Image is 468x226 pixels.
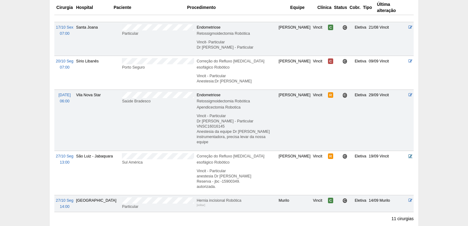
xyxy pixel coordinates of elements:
[368,195,407,212] td: 14/09 Murilo
[60,65,70,69] span: 07:00
[197,197,276,204] div: Hernia incisional Robótica
[75,151,121,195] td: São Luiz - Jabaquara
[368,56,407,89] td: 09/09 Vincit
[60,204,70,209] span: 14:00
[122,204,194,210] div: Particular
[59,93,71,97] span: [DATE]
[56,198,73,209] a: 27/10 Seg 14:00
[195,22,277,56] td: Endometriose
[60,160,70,165] span: 13:00
[56,25,73,36] a: 17/10 Sex 07:00
[56,59,73,69] a: 20/10 Seg 07:00
[197,30,276,37] div: Retossigmoidectomia Robótica
[328,153,333,159] span: Reservada
[353,195,368,212] td: Eletiva
[197,40,276,50] p: Vincit- Particular Dr [PERSON_NAME] - Particular
[277,56,312,89] td: [PERSON_NAME]
[408,59,412,63] a: Editar
[197,98,276,104] div: Retossigmoidectomia Robótica
[368,90,407,151] td: 29/09 Vincit
[353,56,368,89] td: Eletiva
[75,56,121,89] td: Sírio Libanês
[56,59,73,63] span: 20/10 Seg
[197,58,276,70] div: Correção do Refluxo [MEDICAL_DATA] esofágico Robótico
[277,22,312,56] td: [PERSON_NAME]
[277,195,312,212] td: Murilo
[56,154,73,165] a: 27/10 Seg 13:00
[408,154,412,158] a: Editar
[75,22,121,56] td: Santa Joana
[197,202,205,208] div: [editar]
[328,198,333,203] span: Confirmada
[342,198,348,203] span: Consultório
[353,151,368,195] td: Eletiva
[342,25,348,30] span: Consultório
[312,151,327,195] td: Vincit
[195,90,277,151] td: Endometriose
[392,216,414,222] p: 11 cirurgias
[60,31,70,36] span: 07:00
[328,25,333,30] span: Confirmada
[56,154,73,158] span: 27/10 Seg
[312,195,327,212] td: Vincit
[328,58,333,64] span: Cancelada
[408,25,412,30] a: Editar
[408,93,412,97] a: Editar
[197,113,276,145] p: Vincit - Particular Dr [PERSON_NAME] - Particular VNSC16016145 Anestesia da equipe Dr [PERSON_NAM...
[277,90,312,151] td: [PERSON_NAME]
[368,151,407,195] td: 19/09 Vincit
[197,104,276,110] div: Apendicectomia Robotica
[342,93,348,98] span: Consultório
[75,195,121,212] td: [GEOGRAPHIC_DATA]
[312,22,327,56] td: Vincit
[197,169,276,189] p: Vincit - Particular anestesia Dr [PERSON_NAME] Reserva - jbc -15900349. autorizada.
[342,154,348,159] span: Consultório
[312,56,327,89] td: Vincit
[122,159,194,165] div: Sul América
[353,22,368,56] td: Eletiva
[408,198,412,203] a: Editar
[328,92,333,98] span: Reservada
[342,59,348,64] span: Consultório
[56,25,73,30] span: 17/10 Sex
[368,22,407,56] td: 21/08 Vincit
[122,98,194,104] div: Saúde Bradesco
[353,90,368,151] td: Eletiva
[122,30,194,37] div: Particular
[60,99,70,103] span: 06:00
[277,151,312,195] td: [PERSON_NAME]
[197,73,276,84] p: Vincit - Particular Anestesia:Dr [PERSON_NAME]
[75,90,121,151] td: Vila Nova Star
[122,64,194,70] div: Porto Seguro
[197,153,276,165] div: Correção do Refluxo [MEDICAL_DATA] esofágico Robótico
[59,93,71,103] a: [DATE] 06:00
[312,90,327,151] td: Vincit
[56,198,73,203] span: 27/10 Seg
